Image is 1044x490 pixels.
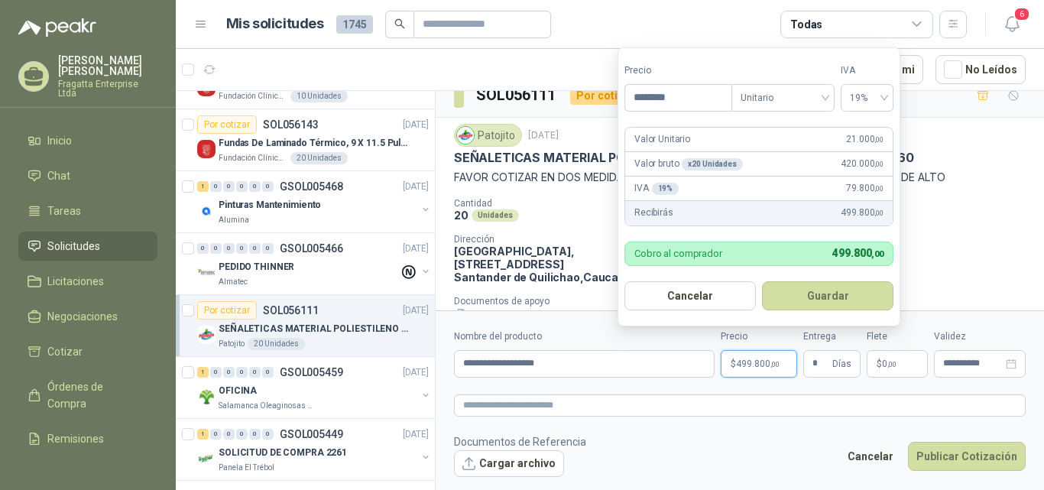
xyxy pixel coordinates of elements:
button: Señales.pdf [454,307,527,323]
p: Documentos de Referencia [454,433,586,450]
span: Cotizar [47,343,83,360]
p: [GEOGRAPHIC_DATA], [STREET_ADDRESS] Santander de Quilichao , Cauca [454,245,622,284]
p: [DATE] [403,303,429,318]
a: Remisiones [18,424,157,453]
img: Company Logo [197,140,216,158]
span: 499.800 [841,206,884,220]
div: 1 [197,181,209,192]
img: Company Logo [197,326,216,344]
span: ,00 [887,360,896,368]
span: 499.800 [832,247,884,259]
img: Company Logo [197,264,216,282]
p: Alumina [219,214,249,226]
div: 0 [210,429,222,440]
p: Valor Unitario [634,132,690,147]
div: 0 [223,243,235,254]
a: 0 0 0 0 0 0 GSOL005466[DATE] Company LogoPEDIDO THINNERAlmatec [197,239,432,288]
div: 0 [236,367,248,378]
img: Logo peakr [18,18,96,37]
a: Por cotizarSOL056143[DATE] Company LogoFundas De Laminado Térmico, 9 X 11.5 PulgadasFundación Clí... [176,109,435,171]
p: [DATE] [403,365,429,380]
label: Flete [867,329,928,344]
span: ,00 [874,135,884,144]
p: IVA [634,181,679,196]
p: $ 0,00 [867,350,928,378]
div: 0 [249,367,261,378]
h1: Mis solicitudes [226,13,324,35]
p: Cantidad [454,198,654,209]
p: Valor bruto [634,157,743,171]
label: Precio [624,63,731,78]
label: IVA [841,63,893,78]
span: 499.800 [736,359,780,368]
img: Company Logo [197,202,216,220]
p: [PERSON_NAME] [PERSON_NAME] [58,55,157,76]
p: SEÑALETICAS MATERIAL POLIESTILENO CON VINILO LAMINADO CALIBRE 60 [454,150,913,166]
div: 0 [262,367,274,378]
div: 0 [210,243,222,254]
p: PEDIDO THINNER [219,260,294,274]
div: Por cotizar [197,115,257,134]
a: Solicitudes [18,232,157,261]
span: Tareas [47,203,81,219]
a: Cotizar [18,337,157,366]
span: 19% [850,86,884,109]
span: 21.000 [846,132,884,147]
a: 1 0 0 0 0 0 GSOL005468[DATE] Company LogoPinturas MantenimientoAlumina [197,177,432,226]
a: Chat [18,161,157,190]
span: 0 [882,359,896,368]
span: Negociaciones [47,308,118,325]
p: SOL056111 [263,305,319,316]
div: 20 Unidades [248,338,305,350]
div: Por cotizar [570,86,640,105]
label: Validez [934,329,1026,344]
p: Pinturas Mantenimiento [219,198,321,213]
span: ,00 [770,360,780,368]
p: GSOL005449 [280,429,343,440]
p: Fragatta Enterprise Ltda [58,80,157,98]
div: 19 % [652,183,679,195]
div: 20 Unidades [290,152,348,164]
p: 20 [454,209,469,222]
span: 1745 [336,15,373,34]
p: [DATE] [403,427,429,442]
a: 1 0 0 0 0 0 GSOL005449[DATE] Company LogoSOLICITUD DE COMPRA 2261Panela El Trébol [197,425,432,474]
span: 420.000 [841,157,884,171]
a: Licitaciones [18,267,157,296]
span: ,00 [871,249,884,259]
div: Unidades [472,209,519,222]
label: Precio [721,329,797,344]
p: GSOL005468 [280,181,343,192]
a: Órdenes de Compra [18,372,157,418]
div: 0 [262,429,274,440]
span: Unitario [741,86,825,109]
p: [DATE] [403,180,429,194]
label: Nombre del producto [454,329,715,344]
span: Chat [47,167,70,184]
div: 0 [210,367,222,378]
a: 1 0 0 0 0 0 GSOL005459[DATE] Company LogoOFICINASalamanca Oleaginosas SAS [197,363,432,412]
p: Fundación Clínica Shaio [219,152,287,164]
p: Fundación Clínica Shaio [219,90,287,102]
span: search [394,18,405,29]
span: 6 [1013,7,1030,21]
p: Fundas De Laminado Térmico, 9 X 11.5 Pulgadas [219,136,409,151]
span: $ [877,359,882,368]
img: Company Logo [457,127,474,144]
p: GSOL005459 [280,367,343,378]
img: Company Logo [197,449,216,468]
div: Por cotizar [197,301,257,320]
span: ,00 [874,184,884,193]
p: Almatec [219,276,248,288]
div: 1 [197,429,209,440]
div: 0 [249,429,261,440]
div: 0 [236,243,248,254]
p: GSOL005466 [280,243,343,254]
p: [DATE] [528,128,559,143]
span: Órdenes de Compra [47,378,143,412]
span: ,00 [874,209,884,217]
img: Company Logo [197,388,216,406]
p: $499.800,00 [721,350,797,378]
div: Todas [790,16,822,33]
span: Inicio [47,132,72,149]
